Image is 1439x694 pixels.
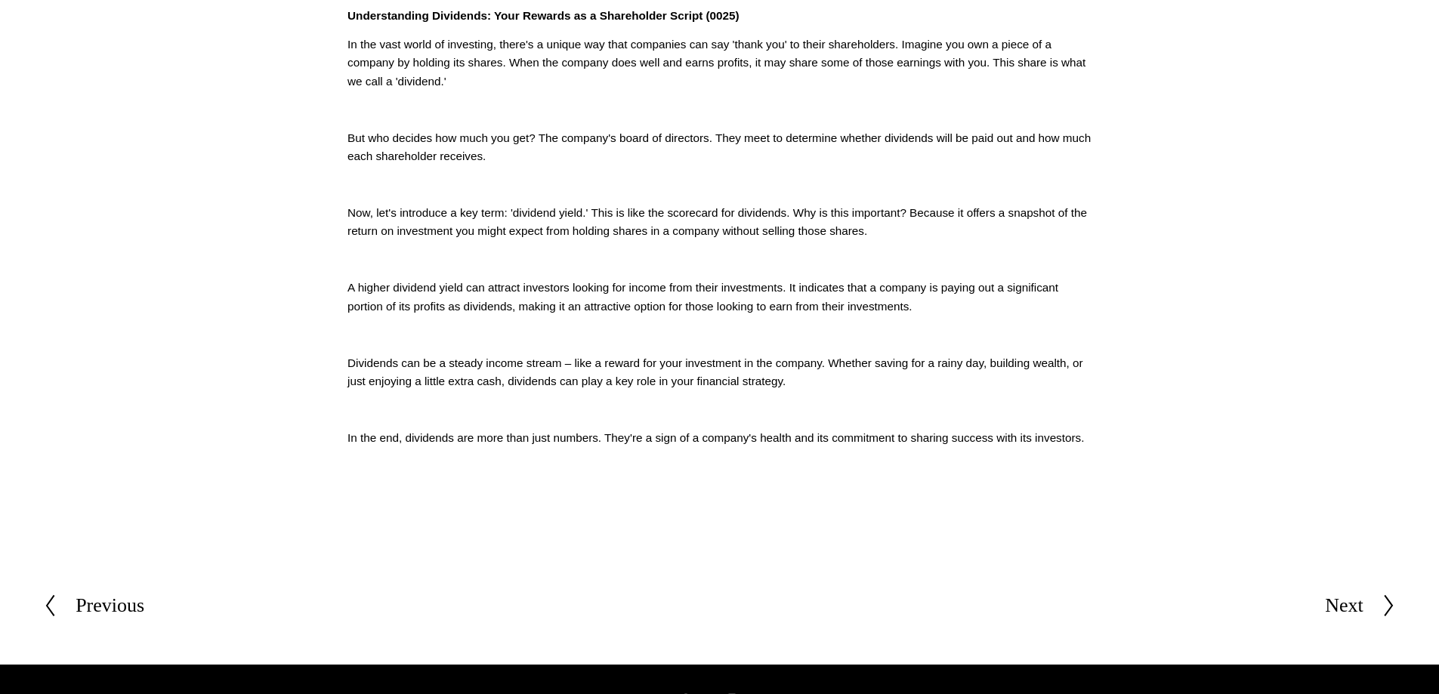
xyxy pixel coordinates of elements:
a: Next [1325,590,1396,622]
a: Previous [43,590,144,622]
div: Next [1325,590,1363,622]
p: In the vast world of investing, there's a unique way that companies can say 'thank you' to their ... [347,35,1092,91]
p: A higher dividend yield can attract investors looking for income from their investments. It indic... [347,279,1092,316]
p: Now, let's introduce a key term: 'dividend yield.' This is like the scorecard for dividends. Why ... [347,204,1092,241]
strong: Understanding Dividends: Your Rewards as a Shareholder Script (0025) [347,9,740,22]
p: But who decides how much you get? The company's board of directors. They meet to determine whethe... [347,129,1092,166]
p: In the end, dividends are more than just numbers. They're a sign of a company's health and its co... [347,429,1092,447]
p: Dividends can be a steady income stream – like a reward for your investment in the company. Wheth... [347,354,1092,391]
div: Previous [76,590,144,622]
